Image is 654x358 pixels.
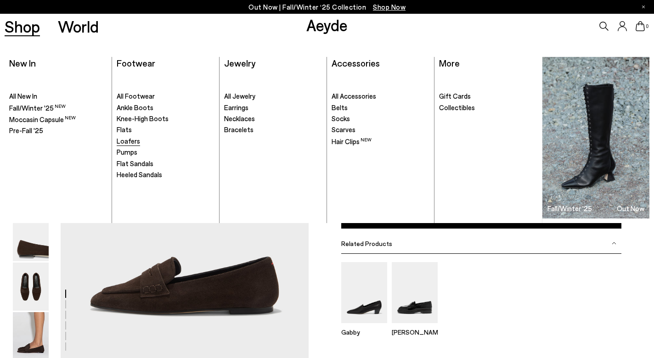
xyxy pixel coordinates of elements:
img: Gabby Almond-Toe Loafers [341,262,387,323]
span: All Jewelry [224,92,255,100]
a: Accessories [332,57,380,68]
p: Out Now | Fall/Winter ‘25 Collection [248,1,406,13]
span: Knee-High Boots [117,114,169,123]
img: Alfie Suede Loafers - Image 4 [13,213,49,261]
a: Footwear [117,57,155,68]
span: All New In [9,92,37,100]
span: Necklaces [224,114,255,123]
a: Shop [5,18,40,34]
span: Hair Clips [332,137,372,145]
img: Alfie Suede Loafers - Image 5 [13,263,49,311]
p: [PERSON_NAME] [392,328,438,336]
span: Fall/Winter '25 [9,104,66,112]
a: New In [9,57,36,68]
a: Aeyde [306,15,348,34]
a: Fall/Winter '25 [9,103,107,113]
a: Necklaces [224,114,322,123]
a: Moccasin Capsule [9,115,107,124]
a: Fall/Winter '25 Out Now [542,57,649,219]
span: Socks [332,114,350,123]
h3: Out Now [617,205,644,212]
a: All New In [9,92,107,101]
span: Heeled Sandals [117,170,162,179]
span: Scarves [332,125,355,134]
img: Leon Loafers [392,262,438,323]
span: Belts [332,103,348,112]
span: Earrings [224,103,248,112]
a: 0 [636,21,645,31]
span: Loafers [117,137,140,145]
a: Socks [332,114,429,123]
a: Flat Sandals [117,159,214,168]
span: All Footwear [117,92,155,100]
a: All Jewelry [224,92,322,101]
p: Gabby [341,328,387,336]
a: Loafers [117,137,214,146]
a: Hair Clips [332,137,429,146]
img: Group_1295_900x.jpg [542,57,649,219]
a: Flats [117,125,214,134]
span: Moccasin Capsule [9,115,76,123]
span: Ankle Boots [117,103,153,112]
a: More [439,57,460,68]
span: Flats [117,125,132,134]
span: 0 [645,24,649,29]
span: Flat Sandals [117,159,153,168]
a: World [58,18,99,34]
a: All Accessories [332,92,429,101]
img: svg%3E [612,241,616,246]
a: Jewelry [224,57,255,68]
a: Gift Cards [439,92,537,101]
span: Gift Cards [439,92,471,100]
a: Knee-High Boots [117,114,214,123]
a: Gabby Almond-Toe Loafers Gabby [341,317,387,336]
span: Bracelets [224,125,254,134]
a: All Footwear [117,92,214,101]
span: Pre-Fall '25 [9,126,43,134]
span: Pumps [117,148,137,156]
a: Collectibles [439,103,537,112]
a: Scarves [332,125,429,134]
a: Leon Loafers [PERSON_NAME] [392,317,438,336]
a: Ankle Boots [117,103,214,112]
span: Related Products [341,240,392,247]
span: All Accessories [332,92,376,100]
span: Navigate to /collections/new-in [373,3,406,11]
a: Pre-Fall '25 [9,126,107,135]
a: Belts [332,103,429,112]
span: Collectibles [439,103,475,112]
a: Heeled Sandals [117,170,214,179]
a: Bracelets [224,125,322,134]
a: Pumps [117,148,214,157]
a: Earrings [224,103,322,112]
h3: Fall/Winter '25 [547,205,592,212]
